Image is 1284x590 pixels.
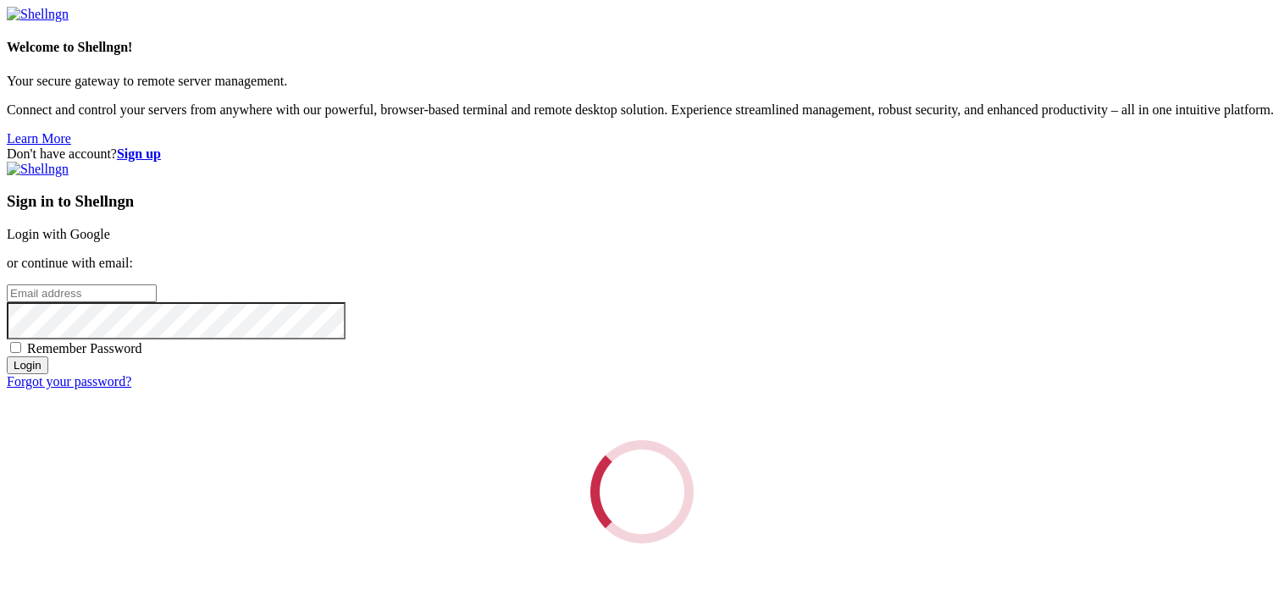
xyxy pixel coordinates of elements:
[7,74,1277,89] p: Your secure gateway to remote server management.
[7,374,131,389] a: Forgot your password?
[7,131,71,146] a: Learn More
[7,227,110,241] a: Login with Google
[7,192,1277,211] h3: Sign in to Shellngn
[27,341,142,356] span: Remember Password
[7,7,69,22] img: Shellngn
[10,342,21,353] input: Remember Password
[7,102,1277,118] p: Connect and control your servers from anywhere with our powerful, browser-based terminal and remo...
[7,356,48,374] input: Login
[590,440,694,543] div: Loading...
[7,284,157,302] input: Email address
[7,146,1277,162] div: Don't have account?
[7,162,69,177] img: Shellngn
[7,256,1277,271] p: or continue with email:
[7,40,1277,55] h4: Welcome to Shellngn!
[117,146,161,161] a: Sign up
